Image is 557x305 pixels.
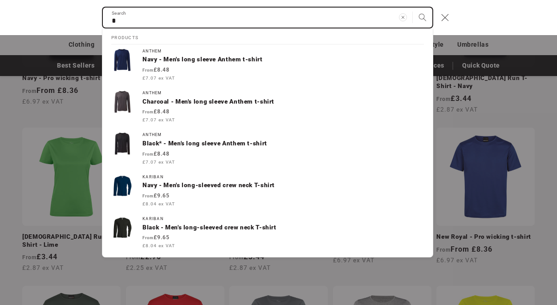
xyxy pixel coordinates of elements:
[111,175,134,197] img: Men's long-sleeved crew neck T-shirt
[142,140,424,148] p: Black* - Men's long sleeve Anthem t-shirt
[142,110,154,114] span: From
[102,254,433,296] a: KaribanWhite - Men's short-sleeved V-neck T-shirt From£7.55 £6.29 ex VAT
[404,209,557,305] iframe: Chat Widget
[142,152,154,157] span: From
[413,8,432,27] button: Search
[393,8,413,27] button: Clear search term
[111,91,134,113] img: Men's long sleeve Anthem t-shirt
[142,234,170,241] strong: £9.65
[102,44,433,86] a: AnthemNavy - Men's long sleeve Anthem t-shirt From£8.48 £7.07 ex VAT
[111,217,134,239] img: Men's long-sleeved crew neck T-shirt
[142,56,424,64] p: Navy - Men's long sleeve Anthem t-shirt
[142,68,154,72] span: From
[142,108,170,115] strong: £8.48
[142,75,175,81] span: £7.07 ex VAT
[111,49,134,71] img: Men's long sleeve Anthem t-shirt
[142,67,170,73] strong: £8.48
[102,128,433,170] a: AnthemBlack* - Men's long sleeve Anthem t-shirt From£8.48 £7.07 ex VAT
[142,91,424,96] div: Anthem
[102,170,433,212] a: KaribanNavy - Men's long-sleeved crew neck T-shirt From£9.65 £8.04 ex VAT
[142,193,170,199] strong: £9.65
[142,224,424,232] p: Black - Men's long-sleeved crew neck T-shirt
[142,49,424,54] div: Anthem
[142,242,175,249] span: £8.04 ex VAT
[435,8,455,28] button: Close
[142,132,424,137] div: Anthem
[142,194,154,198] span: From
[142,98,424,106] p: Charcoal - Men's long sleeve Anthem t-shirt
[111,28,424,44] h2: Products
[142,116,175,123] span: £7.07 ex VAT
[142,181,424,189] p: Navy - Men's long-sleeved crew neck T-shirt
[142,151,170,157] strong: £8.48
[142,201,175,207] span: £8.04 ex VAT
[142,159,175,165] span: £7.07 ex VAT
[142,175,424,180] div: Kariban
[111,132,134,155] img: Men's long sleeve Anthem t-shirt
[102,86,433,128] a: AnthemCharcoal - Men's long sleeve Anthem t-shirt From£8.48 £7.07 ex VAT
[142,217,424,221] div: Kariban
[142,236,154,240] span: From
[102,212,433,254] a: KaribanBlack - Men's long-sleeved crew neck T-shirt From£9.65 £8.04 ex VAT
